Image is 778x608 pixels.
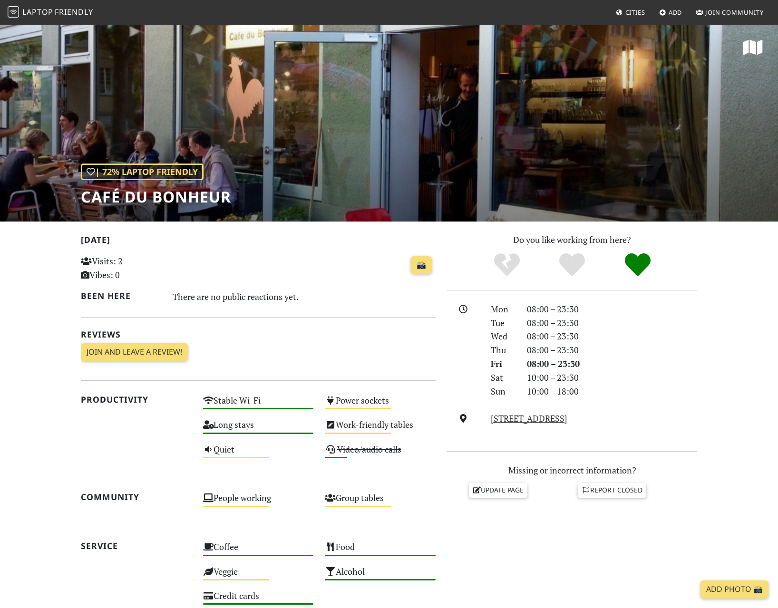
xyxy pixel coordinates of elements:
div: Thu [485,343,521,357]
div: Food [319,539,441,563]
div: Group tables [319,490,441,514]
h1: Café du Bonheur [81,188,231,206]
div: 10:00 – 18:00 [521,385,703,398]
span: Join Community [705,8,764,17]
span: Friendly [55,7,93,17]
div: Coffee [197,539,320,563]
span: Add [669,8,682,17]
div: Sun [485,385,521,398]
h2: Reviews [81,329,436,339]
a: Report closed [578,483,646,497]
span: Laptop [22,7,53,17]
div: 08:00 – 23:30 [521,316,703,330]
div: Veggie [197,564,320,588]
div: 08:00 – 23:30 [521,357,703,371]
div: 08:00 – 23:30 [521,329,703,343]
div: Mon [485,302,521,316]
img: LaptopFriendly [8,6,19,18]
a: Cities [612,4,649,21]
div: People working [197,490,320,514]
a: Add Photo 📸 [700,580,768,598]
div: Wed [485,329,521,343]
div: Yes [539,252,605,278]
div: Work-friendly tables [319,417,441,441]
h2: Been here [81,291,161,301]
a: Add [655,4,686,21]
span: Cities [625,8,645,17]
div: Sat [485,371,521,385]
s: Video/audio calls [337,444,401,455]
div: No [474,252,540,278]
a: Update page [469,483,528,497]
a: [STREET_ADDRESS] [491,413,567,424]
div: Fri [485,357,521,371]
h2: Productivity [81,395,192,405]
div: Alcohol [319,564,441,588]
div: Quiet [197,442,320,466]
a: Join and leave a review! [81,343,188,361]
p: Do you like working from here? [447,233,697,247]
p: Visits: 2 Vibes: 0 [81,254,192,282]
p: Missing or incorrect information? [447,463,697,477]
div: Definitely! [605,252,671,278]
a: 📸 [411,256,432,274]
div: Stable Wi-Fi [197,393,320,417]
div: Tue [485,316,521,330]
div: There are no public reactions yet. [173,289,436,304]
a: Join Community [692,4,768,21]
h2: [DATE] [81,235,436,249]
h2: Service [81,541,192,551]
div: 10:00 – 23:30 [521,371,703,385]
h2: Community [81,492,192,502]
div: Long stays [197,417,320,441]
div: | 72% Laptop Friendly [81,164,204,180]
div: Power sockets [319,393,441,417]
div: 08:00 – 23:30 [521,343,703,357]
a: LaptopFriendly LaptopFriendly [8,4,93,21]
div: 08:00 – 23:30 [521,302,703,316]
